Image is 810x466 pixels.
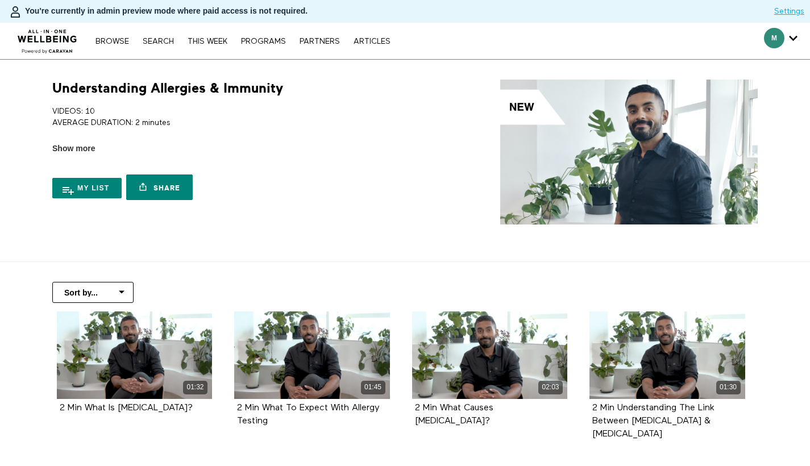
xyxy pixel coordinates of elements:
strong: 2 Min Understanding The Link Between Allergies & Asthma [592,403,715,439]
span: Show more [52,143,95,155]
a: 2 Min What Is [MEDICAL_DATA]? [60,403,193,412]
button: My list [52,178,122,198]
div: Secondary [755,23,806,59]
a: Search [137,38,180,45]
nav: Primary [90,35,396,47]
a: Browse [90,38,135,45]
a: 2 Min What Causes Hives? 02:03 [412,311,568,399]
strong: 2 Min What To Expect With Allergy Testing [237,403,380,426]
div: 01:45 [361,381,385,394]
a: PARTNERS [294,38,346,45]
a: 2 Min Understanding The Link Between [MEDICAL_DATA] & [MEDICAL_DATA] [592,403,715,438]
img: person-bdfc0eaa9744423c596e6e1c01710c89950b1dff7c83b5d61d716cfd8139584f.svg [9,5,22,19]
a: PROGRAMS [235,38,292,45]
a: 2 Min What Is Lactose Intolerance? 01:32 [57,311,213,399]
a: THIS WEEK [182,38,233,45]
a: 2 Min What To Expect With Allergy Testing 01:45 [234,311,390,399]
a: 2 Min What Causes [MEDICAL_DATA]? [415,403,493,425]
a: Settings [774,6,804,17]
img: CARAVAN [13,21,82,55]
div: 01:30 [716,381,741,394]
a: 2 Min Understanding The Link Between Allergies & Asthma 01:30 [589,311,745,399]
a: Share [126,174,192,200]
strong: 2 Min What Is Lactose Intolerance? [60,403,193,413]
img: Understanding Allergies & Immunity [500,80,758,224]
div: 01:32 [183,381,207,394]
div: 02:03 [538,381,563,394]
h1: Understanding Allergies & Immunity [52,80,283,97]
strong: 2 Min What Causes Hives? [415,403,493,426]
p: VIDEOS: 10 AVERAGE DURATION: 2 minutes [52,106,401,129]
a: 2 Min What To Expect With Allergy Testing [237,403,380,425]
a: ARTICLES [348,38,396,45]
